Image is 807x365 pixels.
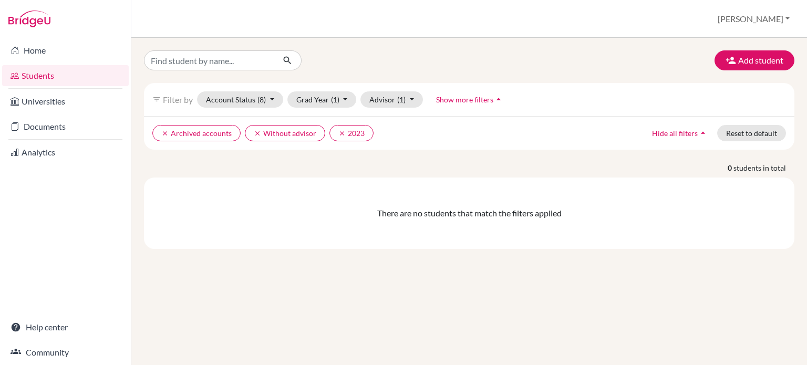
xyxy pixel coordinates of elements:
[2,65,129,86] a: Students
[2,40,129,61] a: Home
[254,130,261,137] i: clear
[643,125,717,141] button: Hide all filtersarrow_drop_up
[728,162,733,173] strong: 0
[152,207,786,220] div: There are no students that match the filters applied
[2,116,129,137] a: Documents
[338,130,346,137] i: clear
[287,91,357,108] button: Grad Year(1)
[329,125,374,141] button: clear2023
[715,50,794,70] button: Add student
[397,95,406,104] span: (1)
[2,317,129,338] a: Help center
[436,95,493,104] span: Show more filters
[652,129,698,138] span: Hide all filters
[152,95,161,103] i: filter_list
[2,91,129,112] a: Universities
[163,95,193,105] span: Filter by
[733,162,794,173] span: students in total
[152,125,241,141] button: clearArchived accounts
[2,142,129,163] a: Analytics
[698,128,708,138] i: arrow_drop_up
[713,9,794,29] button: [PERSON_NAME]
[360,91,423,108] button: Advisor(1)
[331,95,339,104] span: (1)
[8,11,50,27] img: Bridge-U
[144,50,274,70] input: Find student by name...
[197,91,283,108] button: Account Status(8)
[257,95,266,104] span: (8)
[493,94,504,105] i: arrow_drop_up
[245,125,325,141] button: clearWithout advisor
[161,130,169,137] i: clear
[717,125,786,141] button: Reset to default
[427,91,513,108] button: Show more filtersarrow_drop_up
[2,342,129,363] a: Community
